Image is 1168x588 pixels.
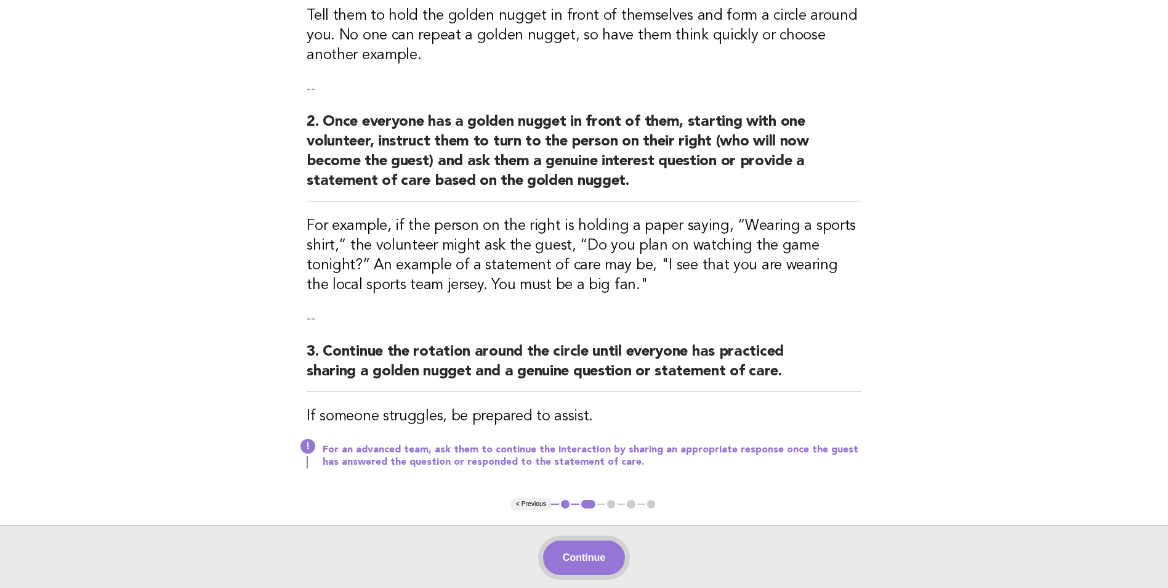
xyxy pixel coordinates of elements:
[307,80,861,97] p: --
[307,216,861,295] h3: For example, if the person on the right is holding a paper saying, “Wearing a sports shirt,” the ...
[323,444,861,468] p: For an advanced team, ask them to continue the interaction by sharing an appropriate response onc...
[511,498,551,510] button: < Previous
[543,541,625,575] button: Continue
[307,310,861,327] p: --
[307,6,861,65] h3: Tell them to hold the golden nugget in front of themselves and form a circle around you. No one c...
[559,498,571,510] button: 1
[307,407,861,427] h3: If someone struggles, be prepared to assist.
[579,498,597,510] button: 2
[307,112,861,202] h2: 2. Once everyone has a golden nugget in front of them, starting with one volunteer, instruct them...
[307,342,861,392] h2: 3. Continue the rotation around the circle until everyone has practiced sharing a golden nugget a...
